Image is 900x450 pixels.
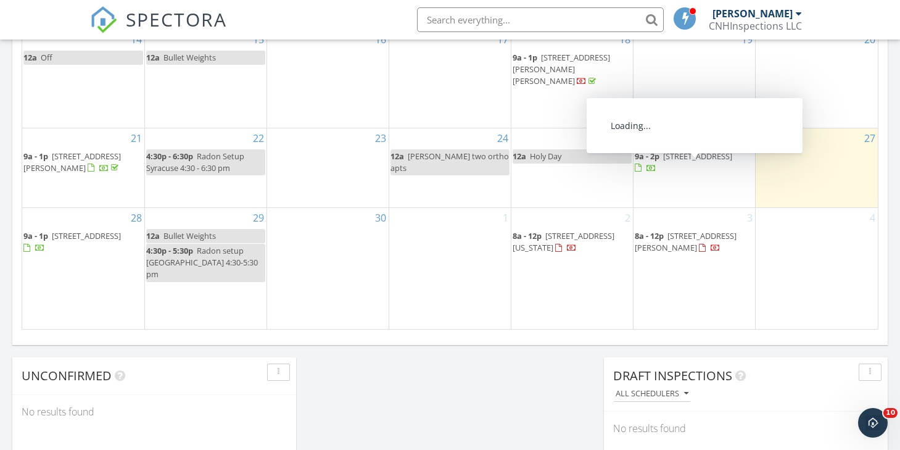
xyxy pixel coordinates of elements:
a: 9a - 1p [STREET_ADDRESS][PERSON_NAME] [23,151,121,173]
iframe: Intercom live chat [858,408,888,438]
td: Go to September 24, 2025 [389,128,511,207]
td: Go to September 17, 2025 [389,29,511,128]
td: Go to September 18, 2025 [511,29,634,128]
td: Go to September 22, 2025 [144,128,266,207]
span: 4:30p - 5:30p [146,245,193,256]
span: Unconfirmed [22,367,112,384]
td: Go to September 23, 2025 [266,128,389,207]
a: 9a - 2p [STREET_ADDRESS] [635,149,754,176]
a: Go to October 2, 2025 [622,208,633,228]
a: 9a - 1p [STREET_ADDRESS] [23,229,143,256]
img: The Best Home Inspection Software - Spectora [90,6,117,33]
td: Go to September 14, 2025 [22,29,144,128]
span: Bullet Weights [163,52,216,63]
td: Go to September 19, 2025 [634,29,756,128]
a: 8a - 12p [STREET_ADDRESS][US_STATE] [513,230,614,253]
a: Go to September 30, 2025 [373,208,389,228]
a: 9a - 2p [STREET_ADDRESS] [635,151,732,173]
span: Radon setup [GEOGRAPHIC_DATA] 4:30-5:30 pm [146,245,258,280]
td: Go to October 3, 2025 [634,207,756,328]
a: 9a - 1p [STREET_ADDRESS][PERSON_NAME][PERSON_NAME] [513,51,632,90]
a: Go to September 29, 2025 [250,208,266,228]
a: Go to September 23, 2025 [373,128,389,148]
span: SPECTORA [126,6,227,32]
a: Go to September 26, 2025 [739,128,755,148]
span: 12a [146,230,160,241]
div: [PERSON_NAME] [712,7,793,20]
a: Go to September 25, 2025 [617,128,633,148]
span: 4:30p - 6:30p [146,151,193,162]
span: [STREET_ADDRESS] [663,151,732,162]
a: 9a - 1p [STREET_ADDRESS][PERSON_NAME] [23,149,143,176]
a: 8a - 12p [STREET_ADDRESS][PERSON_NAME] [635,229,754,256]
a: Go to October 1, 2025 [500,208,511,228]
span: [STREET_ADDRESS][PERSON_NAME][PERSON_NAME] [513,52,610,86]
a: Go to September 28, 2025 [128,208,144,228]
span: 9a - 1p [513,52,537,63]
td: Go to September 30, 2025 [266,207,389,328]
td: Go to October 4, 2025 [756,207,878,328]
span: 9a - 2p [635,151,659,162]
a: 8a - 12p [STREET_ADDRESS][US_STATE] [513,229,632,256]
span: 8a - 12p [513,230,542,241]
td: Go to September 28, 2025 [22,207,144,328]
span: Radon Setup Syracuse 4:30 - 6:30 pm [146,151,244,173]
span: Off [41,52,52,63]
div: No results found [12,395,296,428]
td: Go to September 29, 2025 [144,207,266,328]
span: 12a [513,151,526,162]
td: Go to September 26, 2025 [634,128,756,207]
span: [PERSON_NAME] two ortho apts [390,151,509,173]
a: Go to October 3, 2025 [745,208,755,228]
td: Go to September 20, 2025 [756,29,878,128]
td: Go to September 15, 2025 [144,29,266,128]
button: All schedulers [613,386,691,402]
span: 10 [883,408,898,418]
td: Go to September 21, 2025 [22,128,144,207]
span: [STREET_ADDRESS][PERSON_NAME] [635,230,737,253]
a: Go to September 27, 2025 [862,128,878,148]
a: 9a - 1p [STREET_ADDRESS] [23,230,121,253]
td: Go to October 2, 2025 [511,207,634,328]
span: [STREET_ADDRESS][PERSON_NAME] [23,151,121,173]
span: [STREET_ADDRESS][US_STATE] [513,230,614,253]
span: [STREET_ADDRESS] [52,230,121,241]
a: Go to September 22, 2025 [250,128,266,148]
span: 12a [23,52,37,63]
a: Go to October 4, 2025 [867,208,878,228]
a: Go to September 21, 2025 [128,128,144,148]
td: Go to September 25, 2025 [511,128,634,207]
td: Go to September 16, 2025 [266,29,389,128]
span: Bullet Weights [163,230,216,241]
span: 12a [390,151,404,162]
span: 9a - 1p [23,151,48,162]
span: 12a [146,52,160,63]
a: 8a - 12p [STREET_ADDRESS][PERSON_NAME] [635,230,737,253]
div: All schedulers [616,390,688,398]
span: Holy Day [530,151,561,162]
div: CNHInspections LLC [709,20,802,32]
a: Go to September 24, 2025 [495,128,511,148]
td: Go to October 1, 2025 [389,207,511,328]
td: Go to September 27, 2025 [756,128,878,207]
a: SPECTORA [90,17,227,43]
a: 9a - 1p [STREET_ADDRESS][PERSON_NAME][PERSON_NAME] [513,52,610,86]
span: 9a - 1p [23,230,48,241]
div: No results found [604,412,888,445]
span: 8a - 12p [635,230,664,241]
span: Draft Inspections [613,367,732,384]
input: Search everything... [417,7,664,32]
